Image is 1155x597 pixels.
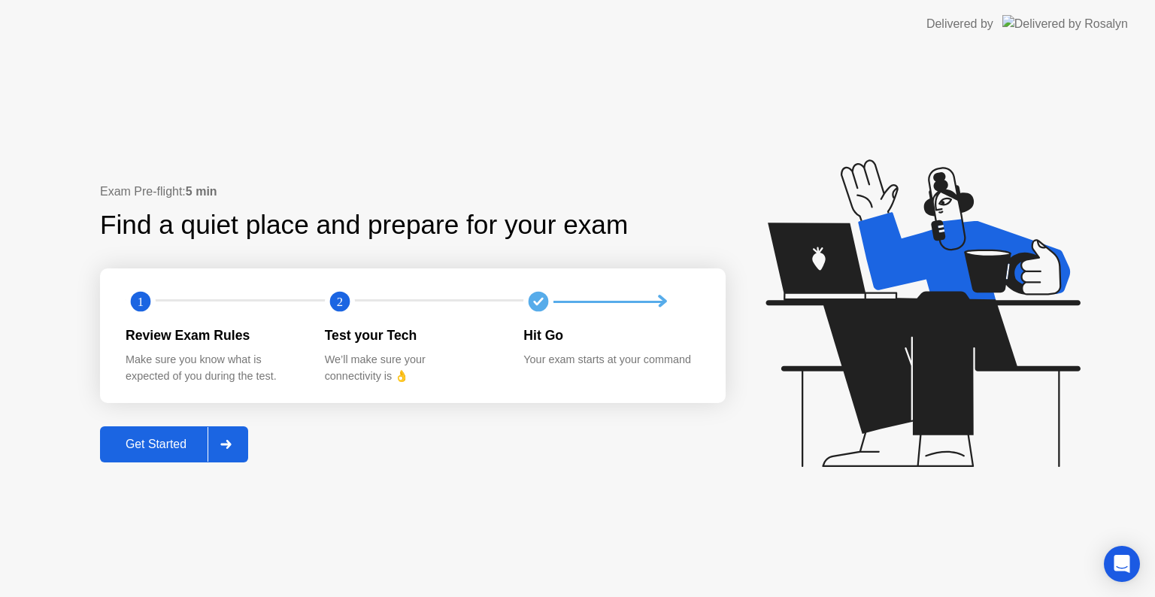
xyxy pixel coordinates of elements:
[138,295,144,309] text: 1
[1002,15,1128,32] img: Delivered by Rosalyn
[105,438,208,451] div: Get Started
[325,352,500,384] div: We’ll make sure your connectivity is 👌
[100,205,630,245] div: Find a quiet place and prepare for your exam
[186,185,217,198] b: 5 min
[337,295,343,309] text: 2
[100,183,726,201] div: Exam Pre-flight:
[325,326,500,345] div: Test your Tech
[126,352,301,384] div: Make sure you know what is expected of you during the test.
[926,15,993,33] div: Delivered by
[1104,546,1140,582] div: Open Intercom Messenger
[523,326,699,345] div: Hit Go
[523,352,699,368] div: Your exam starts at your command
[126,326,301,345] div: Review Exam Rules
[100,426,248,462] button: Get Started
